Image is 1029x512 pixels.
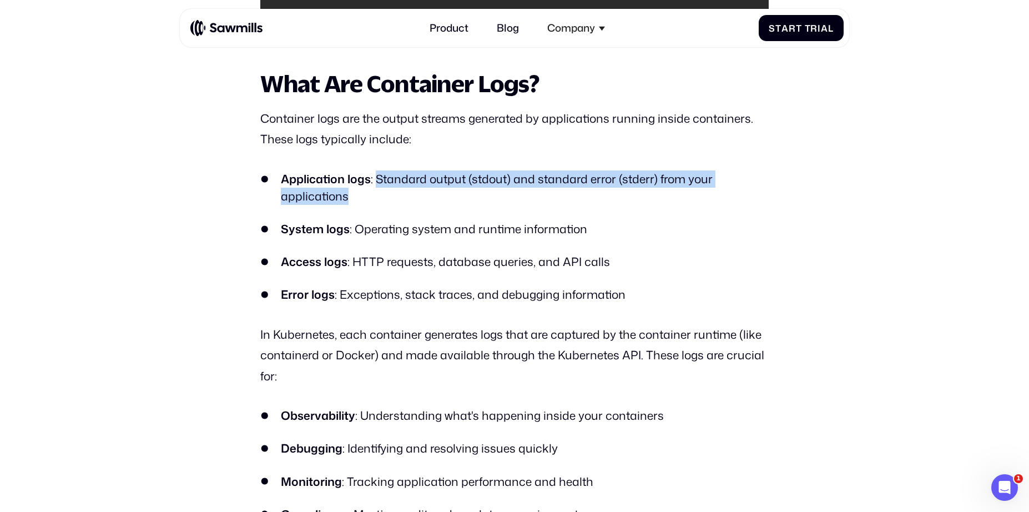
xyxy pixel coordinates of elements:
iframe: Intercom live chat [991,474,1018,501]
div: Company [539,14,613,42]
li: : Tracking application performance and health [260,473,768,490]
strong: Application logs [281,170,371,187]
strong: Error logs [281,286,335,303]
span: a [821,23,828,33]
span: t [796,23,802,33]
span: t [775,23,781,33]
a: StartTrial [759,15,844,41]
span: r [810,23,818,33]
p: In Kubernetes, each container generates logs that are captured by the container runtime (like con... [260,324,768,387]
strong: Debugging [281,440,342,456]
li: : Identifying and resolving issues quickly [260,440,768,457]
div: Company [547,22,595,34]
span: i [818,23,821,33]
li: : Understanding what's happening inside your containers [260,407,768,424]
strong: Access logs [281,253,347,270]
a: Blog [489,14,527,42]
h2: What Are Container Logs? [260,71,768,96]
li: : Operating system and runtime information [260,220,768,238]
a: Product [422,14,476,42]
span: T [805,23,811,33]
li: : Exceptions, stack traces, and debugging information [260,286,768,303]
strong: System logs [281,220,350,237]
span: l [828,23,834,33]
span: r [789,23,796,33]
span: 1 [1014,474,1023,483]
p: Container logs are the output streams generated by applications running inside containers. These ... [260,108,768,150]
li: : HTTP requests, database queries, and API calls [260,253,768,270]
span: a [781,23,789,33]
li: : Standard output (stdout) and standard error (stderr) from your applications [260,170,768,205]
span: S [769,23,775,33]
strong: Monitoring [281,473,342,490]
strong: Observability [281,407,355,424]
